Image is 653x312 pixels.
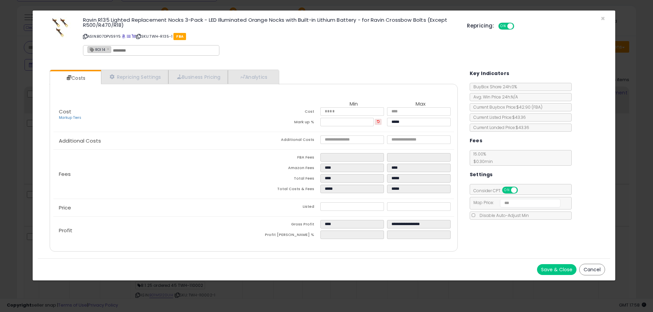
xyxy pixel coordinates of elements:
span: 15.00 % [470,151,493,164]
span: ON [499,23,507,29]
span: $42.90 [516,104,542,110]
td: Total Costs & Fees [254,185,320,195]
span: Current Landed Price: $43.36 [470,125,529,130]
td: Listed [254,202,320,213]
a: All offer listings [127,34,131,39]
h3: Ravin R135 Lighted Replacement Nocks 3-Pack - LED Illuminated Orange Nocks with Built-in Lithium ... [83,17,457,27]
td: Additional Costs [254,135,320,146]
th: Max [387,101,454,107]
td: FBA Fees [254,153,320,164]
a: Markup Tiers [59,115,81,120]
h5: Settings [470,170,493,179]
span: FBA [173,33,186,40]
a: Costs [50,71,100,85]
h5: Fees [470,136,483,145]
h5: Repricing: [467,23,494,29]
td: Mark up % [254,118,320,128]
span: ON [503,187,511,193]
p: ASIN: B07DPVS9Y5 | SKU: TWH-R135-1 [83,31,457,42]
a: BuyBox page [122,34,125,39]
p: Fees [53,171,254,177]
span: OFF [513,23,524,29]
h5: Key Indicators [470,69,509,78]
span: Current Buybox Price: [470,104,542,110]
span: BuyBox Share 24h: 0% [470,84,517,90]
img: 41X7HiR6mXL._SL60_.jpg [50,17,71,38]
td: Amazon Fees [254,164,320,174]
a: Repricing Settings [101,70,168,84]
td: Total Fees [254,174,320,185]
a: Business Pricing [168,70,228,84]
span: Map Price: [470,200,561,205]
p: Cost [53,109,254,121]
span: Current Listed Price: $43.36 [470,114,526,120]
p: Additional Costs [53,138,254,144]
span: ( FBA ) [532,104,542,110]
p: Price [53,205,254,210]
a: Analytics [228,70,278,84]
td: Profit [PERSON_NAME] % [254,231,320,241]
td: Gross Profit [254,220,320,231]
td: Cost [254,107,320,118]
a: Your listing only [132,34,135,39]
span: Disable Auto-Adjust Min [476,213,529,218]
span: Avg. Win Price 24h: N/A [470,94,518,100]
button: Cancel [579,264,605,275]
span: Consider CPT: [470,188,527,194]
span: OFF [517,187,528,193]
button: Save & Close [537,264,576,275]
a: × [107,46,111,52]
span: ROI 14 [88,47,105,52]
p: Profit [53,228,254,233]
th: Min [320,101,387,107]
span: × [601,14,605,23]
span: $0.30 min [470,159,493,164]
